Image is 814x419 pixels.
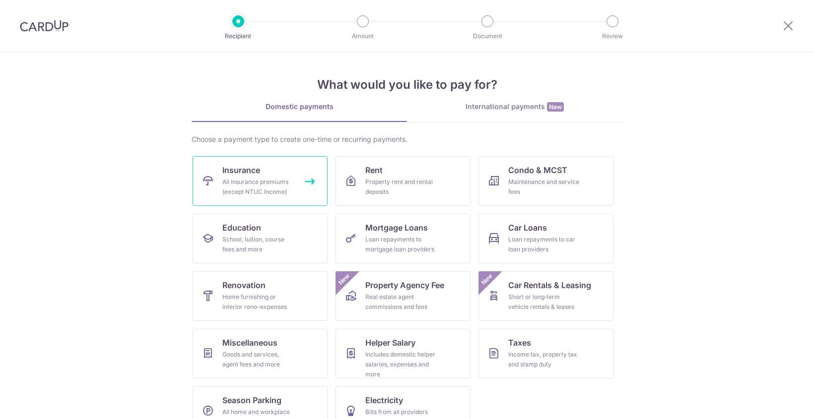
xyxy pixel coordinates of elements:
span: New [547,102,564,112]
div: Short or long‑term vehicle rentals & leases [508,292,580,312]
span: Rent [365,164,383,176]
span: Insurance [222,164,260,176]
a: EducationSchool, tuition, course fees and more [193,214,328,263]
div: Domestic payments [192,102,407,112]
div: School, tuition, course fees and more [222,235,294,254]
a: RenovationHome furnishing or interior reno-expenses [193,271,328,321]
div: Real estate agent commissions and fees [365,292,437,312]
span: Education [222,222,261,234]
span: Property Agency Fee [365,279,444,291]
span: Renovation [222,279,266,291]
span: Season Parking [222,394,281,406]
p: Recipient [202,31,275,41]
span: Car Rentals & Leasing [508,279,591,291]
a: Condo & MCSTMaintenance and service fees [478,156,613,206]
span: Condo & MCST [508,164,567,176]
div: All insurance premiums (except NTUC Income) [222,177,294,197]
div: Choose a payment type to create one-time or recurring payments. [192,134,622,144]
div: Property rent and rental deposits [365,177,437,197]
div: Loan repayments to mortgage loan providers [365,235,437,254]
span: Mortgage Loans [365,222,428,234]
a: Property Agency FeeReal estate agent commissions and feesNew [336,271,471,321]
span: New [336,271,352,288]
a: TaxesIncome tax, property tax and stamp duty [478,329,613,378]
a: Mortgage LoansLoan repayments to mortgage loan providers [336,214,471,263]
a: Car LoansLoan repayments to car loan providers [478,214,613,263]
span: Electricity [365,394,403,406]
div: International payments [407,102,622,112]
div: Loan repayments to car loan providers [508,235,580,254]
a: Car Rentals & LeasingShort or long‑term vehicle rentals & leasesNew [478,271,613,321]
span: Help [23,7,44,16]
span: New [479,271,495,288]
span: Taxes [508,337,531,349]
a: Helper SalaryIncludes domestic helper salaries, expenses and more [336,329,471,378]
div: Goods and services, agent fees and more [222,350,294,369]
p: Amount [326,31,400,41]
img: CardUp [20,20,68,32]
div: Includes domestic helper salaries, expenses and more [365,350,437,379]
div: Income tax, property tax and stamp duty [508,350,580,369]
h4: What would you like to pay for? [192,76,622,94]
span: Helper Salary [365,337,415,349]
a: MiscellaneousGoods and services, agent fees and more [193,329,328,378]
span: Car Loans [508,222,547,234]
div: Maintenance and service fees [508,177,580,197]
span: Miscellaneous [222,337,277,349]
p: Review [576,31,649,41]
a: RentProperty rent and rental deposits [336,156,471,206]
div: Home furnishing or interior reno-expenses [222,292,294,312]
a: InsuranceAll insurance premiums (except NTUC Income) [193,156,328,206]
p: Document [451,31,524,41]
